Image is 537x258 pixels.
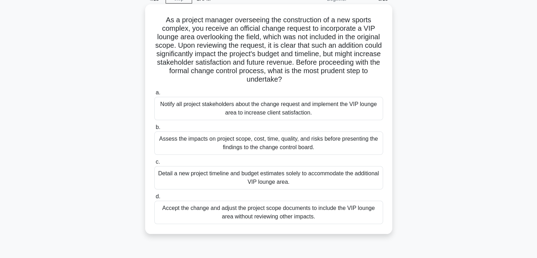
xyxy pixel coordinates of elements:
span: b. [156,124,160,130]
div: Assess the impacts on project scope, cost, time, quality, and risks before presenting the finding... [154,131,383,155]
div: Detail a new project timeline and budget estimates solely to accommodate the additional VIP loung... [154,166,383,189]
span: c. [156,159,160,165]
span: a. [156,89,160,95]
div: Notify all project stakeholders about the change request and implement the VIP lounge area to inc... [154,97,383,120]
h5: As a project manager overseeing the construction of a new sports complex, you receive an official... [154,16,384,84]
span: d. [156,193,160,199]
div: Accept the change and adjust the project scope documents to include the VIP lounge area without r... [154,201,383,224]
